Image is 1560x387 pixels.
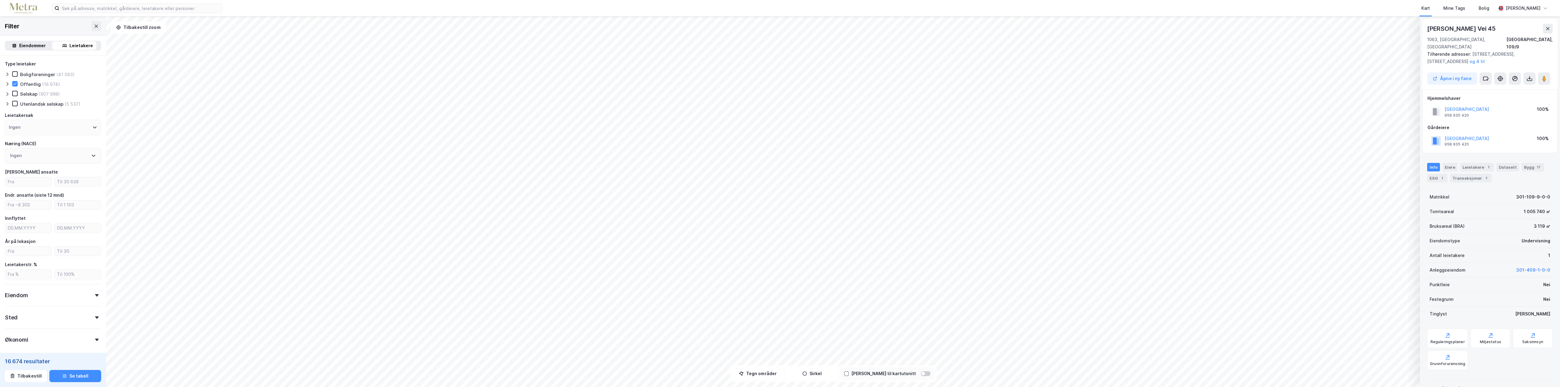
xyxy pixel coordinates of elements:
div: Eiendom [5,292,28,299]
div: 1063, [GEOGRAPHIC_DATA], [GEOGRAPHIC_DATA] [1427,36,1506,51]
input: DD.MM.YYYY [5,223,51,233]
div: (16 674) [42,81,60,87]
div: Ingen [10,152,22,159]
div: Utenlandsk selskap [20,101,63,107]
img: metra-logo.256734c3b2bbffee19d4.png [10,3,37,14]
div: Mine Tags [1443,5,1465,12]
button: Sirkel [786,368,838,380]
input: Til 100% [55,270,101,279]
div: Leietakerstr. % [5,261,37,268]
button: Tilbakestill zoom [111,21,166,33]
input: DD.MM.YYYY [55,223,101,233]
iframe: Chat Widget [1423,142,1560,387]
input: Fra [5,177,51,186]
button: Tegn områder [732,368,784,380]
button: Tilbakestill [5,370,47,382]
div: (5 537) [65,101,80,107]
div: 16 674 resultater [5,358,101,365]
div: Bolig [1479,5,1489,12]
div: Leietakersøk [5,112,33,119]
div: Kart [1421,5,1430,12]
div: [PERSON_NAME] [1506,5,1540,12]
div: Sted [5,314,18,321]
div: (907 998) [39,91,60,97]
div: [GEOGRAPHIC_DATA], 109/9 [1506,36,1553,51]
div: Økonomi [5,336,28,343]
div: [PERSON_NAME] ansatte [5,168,58,176]
button: Se tabell [49,370,101,382]
input: Til 30 638 [55,177,101,186]
div: (41 093) [56,72,75,77]
div: Hjemmelshaver [1427,95,1552,102]
span: Tilhørende adresser: [1427,51,1472,57]
div: Boligforeninger [20,72,55,77]
div: [STREET_ADDRESS], [STREET_ADDRESS] [1427,51,1548,65]
div: År på lokasjon [5,238,36,245]
div: 100% [1537,135,1549,142]
input: Fra −8 302 [5,200,51,209]
div: Leietakere [69,42,93,49]
div: Endr. ansatte (siste 12 mnd) [5,192,64,199]
input: Søk på adresse, matrikkel, gårdeiere, leietakere eller personer [59,4,222,13]
div: Offentlig [20,81,41,87]
div: Eiendommer [19,42,46,49]
input: Fra [5,247,51,256]
div: Gårdeiere [1427,124,1552,131]
input: Fra % [5,270,51,279]
div: [PERSON_NAME] til kartutsnitt [851,370,916,377]
input: Til 1 103 [55,200,101,209]
div: Ingen [9,124,20,131]
div: Filter [5,21,19,31]
div: Næring (NACE) [5,140,36,147]
div: Kontrollprogram for chat [1423,142,1560,387]
input: Til 30 [55,247,101,256]
div: Innflyttet [5,215,26,222]
div: 100% [1537,106,1549,113]
div: [PERSON_NAME] Vei 45 [1427,24,1497,33]
button: Åpne i ny fane [1427,72,1477,85]
div: 958 935 420 [1445,113,1469,118]
div: Selskap [20,91,37,97]
div: Type leietaker [5,60,36,68]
